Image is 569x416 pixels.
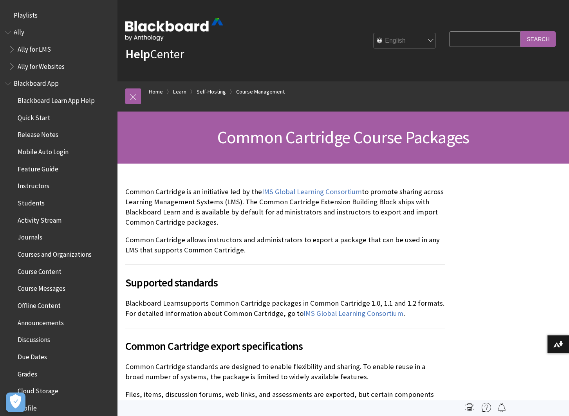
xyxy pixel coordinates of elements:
[125,235,445,255] p: Common Cartridge allows instructors and administrators to export a package that can be used in an...
[18,231,42,241] span: Journals
[303,309,403,318] a: IMS Global Learning Consortium
[18,60,65,70] span: Ally for Websites
[125,299,181,308] span: Blackboard Learn
[18,248,92,258] span: Courses and Organizations
[125,46,150,62] strong: Help
[262,187,362,196] a: IMS Global Learning Consortium
[465,403,474,412] img: Print
[18,128,58,139] span: Release Notes
[18,196,45,207] span: Students
[18,333,50,344] span: Discussions
[18,265,61,276] span: Course Content
[18,162,58,173] span: Feature Guide
[236,87,285,97] a: Course Management
[14,9,38,19] span: Playlists
[18,282,65,293] span: Course Messages
[18,111,50,122] span: Quick Start
[18,367,37,378] span: Grades
[149,87,163,97] a: Home
[14,26,24,36] span: Ally
[18,94,95,104] span: Blackboard Learn App Help
[18,145,69,156] span: Mobile Auto Login
[125,274,445,291] span: Supported standards
[18,180,49,190] span: Instructors
[14,77,59,88] span: Blackboard App
[18,43,51,53] span: Ally for LMS
[5,26,113,73] nav: Book outline for Anthology Ally Help
[18,316,64,327] span: Announcements
[125,298,445,319] p: supports Common Cartridge packages in Common Cartridge 1.0, 1.1 and 1.2 formats. For detailed inf...
[482,403,491,412] img: More help
[217,126,469,148] span: Common Cartridge Course Packages
[125,338,445,354] span: Common Cartridge export specifications
[374,33,436,49] select: Site Language Selector
[125,362,445,382] p: Common Cartridge standards are designed to enable flexibility and sharing. To enable reuse in a b...
[18,214,61,224] span: Activity Stream
[18,350,47,361] span: Due Dates
[6,393,25,412] button: Open Preferences
[497,403,506,412] img: Follow this page
[520,31,556,47] input: Search
[197,87,226,97] a: Self-Hosting
[5,9,113,22] nav: Book outline for Playlists
[125,18,223,41] img: Blackboard by Anthology
[18,299,61,310] span: Offline Content
[125,187,445,228] p: Common Cartridge is an initiative led by the to promote sharing across Learning Management System...
[173,87,186,97] a: Learn
[18,384,58,395] span: Cloud Storage
[125,46,184,62] a: HelpCenter
[18,402,37,412] span: Profile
